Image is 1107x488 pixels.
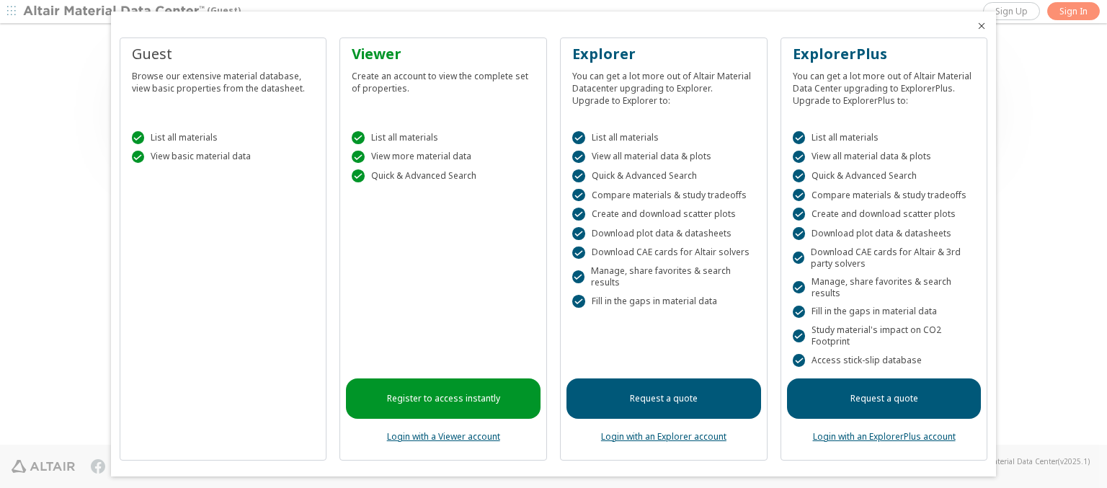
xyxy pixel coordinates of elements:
[572,169,585,182] div: 
[793,44,976,64] div: ExplorerPlus
[572,131,755,144] div: List all materials
[572,208,585,221] div: 
[793,354,976,367] div: Access stick-slip database
[572,265,755,288] div: Manage, share favorites & search results
[793,324,976,347] div: Study material's impact on CO2 Footprint
[572,227,585,240] div: 
[793,131,806,144] div: 
[793,329,805,342] div: 
[572,131,585,144] div: 
[352,151,365,164] div: 
[132,131,315,144] div: List all materials
[572,169,755,182] div: Quick & Advanced Search
[352,64,535,94] div: Create an account to view the complete set of properties.
[572,247,755,259] div: Download CAE cards for Altair solvers
[352,169,535,182] div: Quick & Advanced Search
[132,151,145,164] div: 
[572,295,585,308] div: 
[352,44,535,64] div: Viewer
[132,151,315,164] div: View basic material data
[793,169,806,182] div: 
[793,189,976,202] div: Compare materials & study tradeoffs
[352,131,535,144] div: List all materials
[572,151,585,164] div: 
[132,44,315,64] div: Guest
[793,306,806,319] div: 
[352,151,535,164] div: View more material data
[787,378,982,419] a: Request a quote
[572,44,755,64] div: Explorer
[572,151,755,164] div: View all material data & plots
[346,378,541,419] a: Register to access instantly
[793,151,976,164] div: View all material data & plots
[132,131,145,144] div: 
[793,306,976,319] div: Fill in the gaps in material data
[793,208,976,221] div: Create and download scatter plots
[793,276,976,299] div: Manage, share favorites & search results
[793,151,806,164] div: 
[793,252,804,265] div: 
[572,227,755,240] div: Download plot data & datasheets
[572,295,755,308] div: Fill in the gaps in material data
[572,189,755,202] div: Compare materials & study tradeoffs
[793,208,806,221] div: 
[793,64,976,107] div: You can get a lot more out of Altair Material Data Center upgrading to ExplorerPlus. Upgrade to E...
[387,430,500,443] a: Login with a Viewer account
[352,169,365,182] div: 
[566,378,761,419] a: Request a quote
[572,270,584,283] div: 
[572,247,585,259] div: 
[601,430,726,443] a: Login with an Explorer account
[813,430,956,443] a: Login with an ExplorerPlus account
[793,169,976,182] div: Quick & Advanced Search
[976,20,987,32] button: Close
[793,247,976,270] div: Download CAE cards for Altair & 3rd party solvers
[793,227,806,240] div: 
[793,131,976,144] div: List all materials
[572,208,755,221] div: Create and download scatter plots
[572,64,755,107] div: You can get a lot more out of Altair Material Datacenter upgrading to Explorer. Upgrade to Explor...
[132,64,315,94] div: Browse our extensive material database, view basic properties from the datasheet.
[793,189,806,202] div: 
[572,189,585,202] div: 
[352,131,365,144] div: 
[793,227,976,240] div: Download plot data & datasheets
[793,281,805,294] div: 
[793,354,806,367] div: 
